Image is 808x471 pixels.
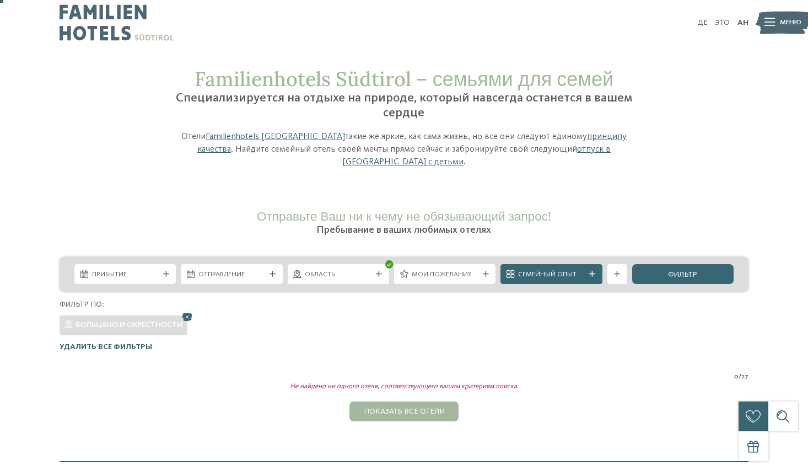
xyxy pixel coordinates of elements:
[316,225,491,235] font: Пребывание в ваших любимых отелях
[464,158,466,167] font: .
[364,408,445,415] font: Показать все отели
[305,271,335,278] font: Область
[412,271,472,278] font: Мои пожелания
[60,343,152,351] font: Удалить все фильтры
[198,271,245,278] font: Отправление
[698,19,708,26] a: ДЕ
[60,301,104,308] font: Фильтр по:
[668,271,697,279] font: фильтр
[176,92,632,119] font: Специализируется на отдыхе на природе, который навсегда останется в вашем сердце
[181,132,206,141] font: Отели
[780,19,801,26] font: Меню
[195,66,613,92] font: Familienhotels Südtirol – семьями для семей
[345,132,587,141] font: такие же яркие, как сама жизнь, но все они следуют единому
[734,373,739,380] font: 0
[206,132,345,141] a: Familienhotels [GEOGRAPHIC_DATA]
[290,383,519,390] font: Не найдено ни одного отеля, соответствующего вашим критериям поиска.
[92,271,127,278] font: Прибытие
[739,373,741,380] font: /
[518,271,577,278] font: Семейный опыт
[715,19,730,26] a: ЭТО
[741,373,748,380] font: 27
[76,321,182,329] font: Больцано и окрестности
[257,208,551,224] font: Отправьте Ваш ни к чему не обязывающий запрос!
[231,145,577,154] font: . Найдите семейный отель своей мечты прямо сейчас и забронируйте свой следующий
[342,145,611,167] a: отпуск в [GEOGRAPHIC_DATA] с детьми
[737,19,748,26] a: АН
